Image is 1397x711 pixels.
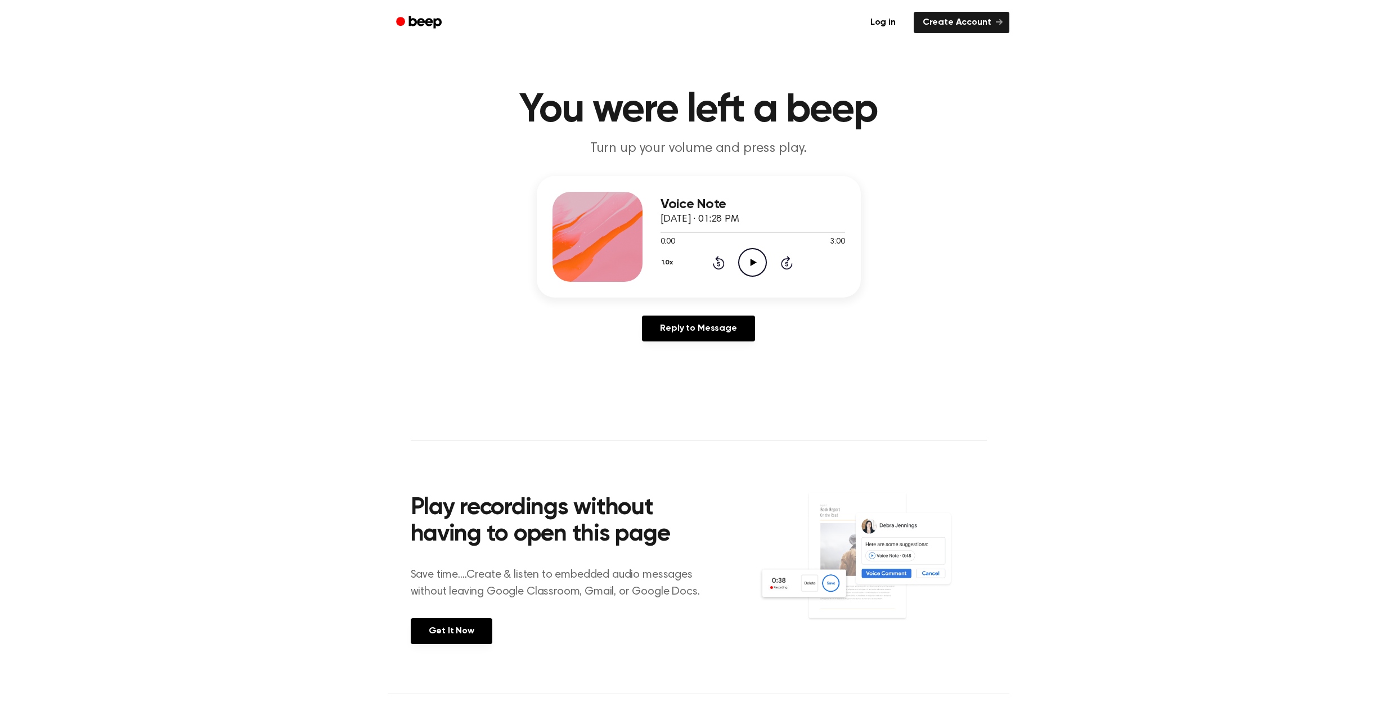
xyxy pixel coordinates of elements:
[758,492,986,643] img: Voice Comments on Docs and Recording Widget
[642,316,754,341] a: Reply to Message
[483,139,915,158] p: Turn up your volume and press play.
[661,236,675,248] span: 0:00
[411,566,714,600] p: Save time....Create & listen to embedded audio messages without leaving Google Classroom, Gmail, ...
[661,214,739,224] span: [DATE] · 01:28 PM
[661,253,677,272] button: 1.0x
[661,197,845,212] h3: Voice Note
[411,495,714,548] h2: Play recordings without having to open this page
[411,618,492,644] a: Get It Now
[914,12,1009,33] a: Create Account
[830,236,845,248] span: 3:00
[388,12,452,34] a: Beep
[411,90,987,130] h1: You were left a beep
[859,10,907,35] a: Log in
